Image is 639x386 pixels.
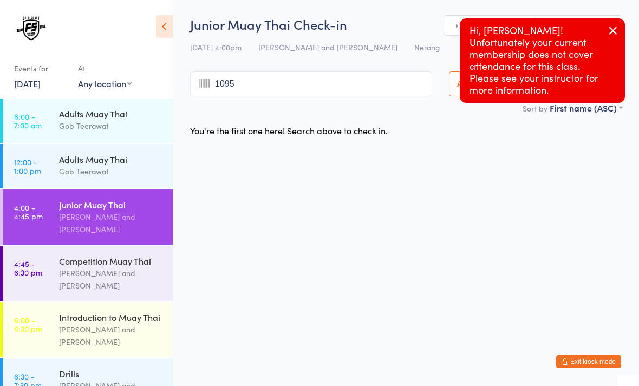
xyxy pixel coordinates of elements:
div: Any location [78,77,132,89]
img: The Fight Society [11,8,51,49]
div: Introduction to Muay Thai [59,311,164,323]
h2: Junior Muay Thai Check-in [190,15,622,33]
div: First name (ASC) [550,102,622,114]
a: 6:00 -6:30 pmIntroduction to Muay Thai[PERSON_NAME] and [PERSON_NAME] [3,302,173,357]
div: Junior Muay Thai [59,199,164,211]
div: At [78,60,132,77]
time: 4:00 - 4:45 pm [14,203,43,220]
a: [DATE] [14,77,41,89]
time: 4:45 - 6:30 pm [14,259,42,277]
div: Gob Teerawat [59,165,164,178]
div: Gob Teerawat [59,120,164,132]
time: 6:00 - 7:00 am [14,112,42,129]
div: Adults Muay Thai [59,108,164,120]
a: 6:00 -7:00 amAdults Muay ThaiGob Teerawat [3,99,173,143]
span: [PERSON_NAME] and [PERSON_NAME] [258,42,397,53]
div: [PERSON_NAME] and [PERSON_NAME] [59,211,164,235]
button: Exit kiosk mode [556,355,621,368]
div: [PERSON_NAME] and [PERSON_NAME] [59,323,164,348]
input: Search [190,71,431,96]
a: 4:45 -6:30 pmCompetition Muay Thai[PERSON_NAME] and [PERSON_NAME] [3,246,173,301]
button: All Bookings [449,71,512,96]
time: 6:00 - 6:30 pm [14,316,42,333]
div: You're the first one here! Search above to check in. [190,125,388,136]
div: Competition Muay Thai [59,255,164,267]
a: 12:00 -1:00 pmAdults Muay ThaiGob Teerawat [3,144,173,188]
span: Nerang [414,42,440,53]
div: Events for [14,60,67,77]
label: Sort by [523,103,547,114]
div: Drills [59,368,164,380]
div: Hi, [PERSON_NAME]! Unfortunately your current membership does not cover attendance for this class... [460,18,625,103]
a: 4:00 -4:45 pmJunior Muay Thai[PERSON_NAME] and [PERSON_NAME] [3,189,173,245]
time: 12:00 - 1:00 pm [14,158,41,175]
div: [PERSON_NAME] and [PERSON_NAME] [59,267,164,292]
div: Adults Muay Thai [59,153,164,165]
span: [DATE] 4:00pm [190,42,242,53]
